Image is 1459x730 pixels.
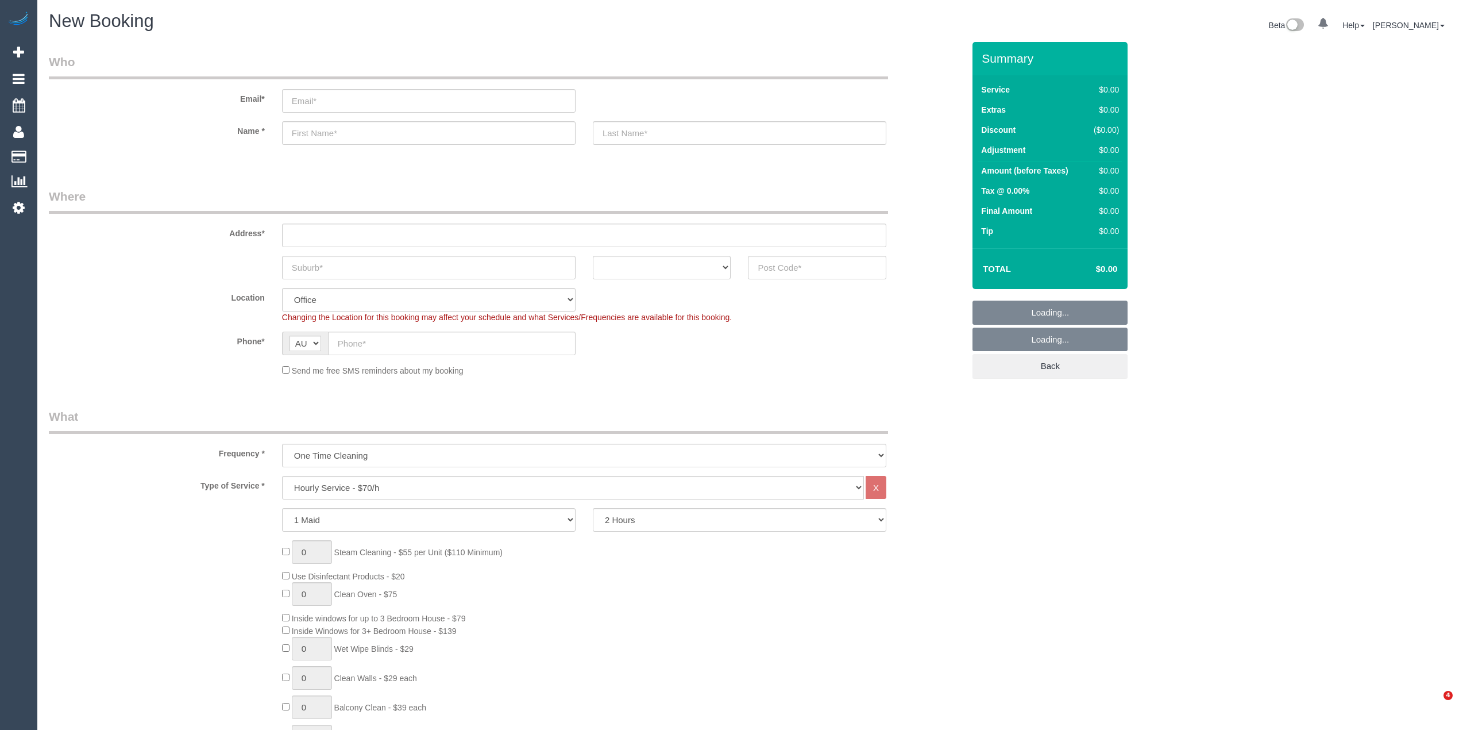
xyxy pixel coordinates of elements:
span: Wet Wipe Blinds - $29 [334,644,414,654]
h3: Summary [982,52,1122,65]
span: Use Disinfectant Products - $20 [292,572,405,581]
label: Phone* [40,332,273,347]
span: Clean Walls - $29 each [334,674,417,683]
img: New interface [1285,18,1304,33]
div: ($0.00) [1089,124,1119,136]
legend: What [49,408,888,434]
label: Adjustment [981,144,1025,156]
span: Clean Oven - $75 [334,590,397,599]
iframe: Intercom live chat [1420,691,1448,719]
label: Extras [981,104,1006,116]
label: Service [981,84,1010,95]
span: Steam Cleaning - $55 per Unit ($110 Minimum) [334,548,503,557]
div: $0.00 [1089,144,1119,156]
span: Inside Windows for 3+ Bedroom House - $139 [292,627,457,636]
label: Name * [40,121,273,137]
span: 4 [1443,691,1453,700]
label: Address* [40,224,273,239]
div: $0.00 [1089,185,1119,197]
input: Phone* [328,332,576,355]
span: Balcony Clean - $39 each [334,703,426,712]
input: Email* [282,89,576,113]
legend: Who [49,53,888,79]
a: Help [1342,21,1365,30]
span: New Booking [49,11,154,31]
input: Post Code* [748,256,886,279]
label: Frequency * [40,444,273,459]
h4: $0.00 [1062,264,1117,274]
input: Last Name* [593,121,886,145]
div: $0.00 [1089,104,1119,116]
input: Suburb* [282,256,576,279]
div: $0.00 [1089,225,1119,237]
label: Final Amount [981,205,1032,217]
strong: Total [983,264,1011,274]
div: $0.00 [1089,165,1119,176]
label: Amount (before Taxes) [981,165,1068,176]
span: Changing the Location for this booking may affect your schedule and what Services/Frequencies are... [282,313,732,322]
input: First Name* [282,121,576,145]
legend: Where [49,188,888,214]
span: Inside windows for up to 3 Bedroom House - $79 [292,614,466,623]
label: Discount [981,124,1016,136]
label: Tax @ 0.00% [981,185,1029,197]
div: $0.00 [1089,84,1119,95]
div: $0.00 [1089,205,1119,217]
a: [PERSON_NAME] [1373,21,1445,30]
label: Email* [40,89,273,105]
label: Type of Service * [40,476,273,491]
label: Location [40,288,273,303]
label: Tip [981,225,993,237]
span: Send me free SMS reminders about my booking [292,366,464,375]
a: Beta [1269,21,1304,30]
img: Automaid Logo [7,11,30,28]
a: Back [972,354,1128,378]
